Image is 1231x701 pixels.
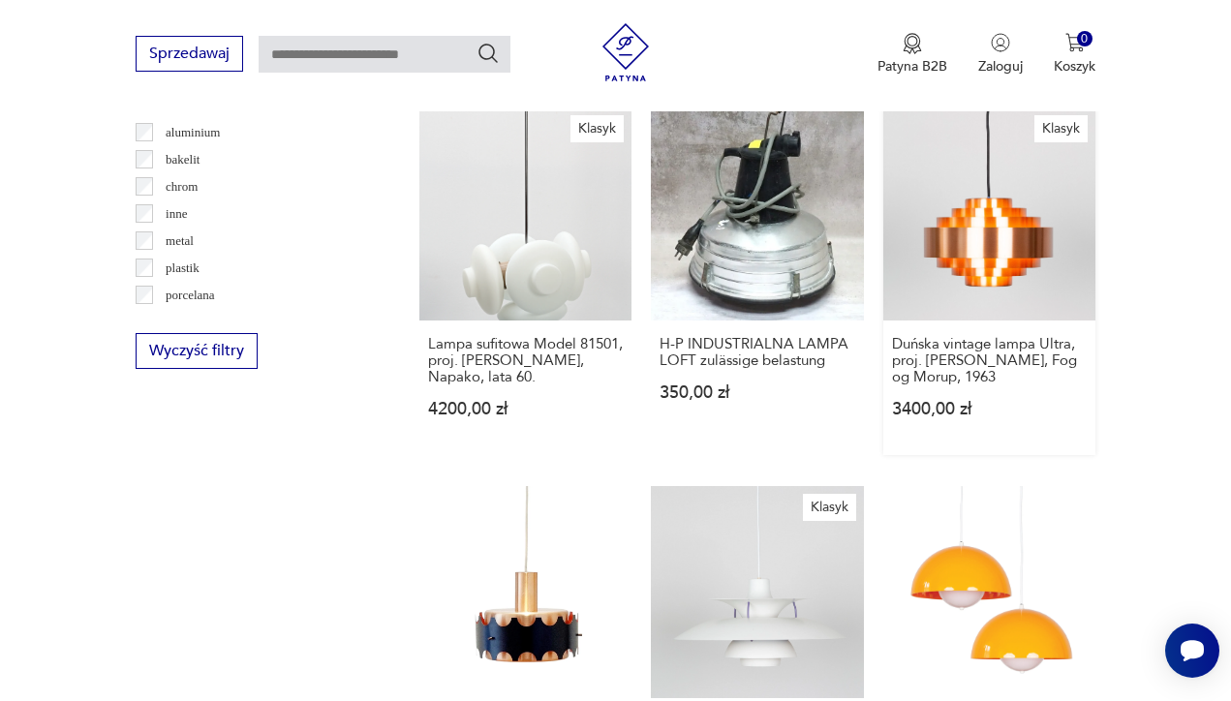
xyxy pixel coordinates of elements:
[597,23,655,81] img: Patyna - sklep z meblami i dekoracjami vintage
[892,336,1087,385] h3: Duńska vintage lampa Ultra, proj. [PERSON_NAME], Fog og Morup, 1963
[877,57,947,76] p: Patyna B2B
[1077,31,1093,47] div: 0
[166,149,200,170] p: bakelit
[883,107,1095,454] a: KlasykDuńska vintage lampa Ultra, proj. Jo Hammerborg, Fog og Morup, 1963Duńska vintage lampa Ult...
[991,33,1010,52] img: Ikonka użytkownika
[166,176,198,198] p: chrom
[166,203,187,225] p: inne
[651,107,863,454] a: H-P INDUSTRIALNA LAMPA LOFT zulässige belastungH-P INDUSTRIALNA LAMPA LOFT zulässige belastung350...
[428,401,623,417] p: 4200,00 zł
[477,42,500,65] button: Szukaj
[419,107,631,454] a: KlasykLampa sufitowa Model 81501, proj. Josef Hurka, Napako, lata 60.Lampa sufitowa Model 81501, ...
[166,285,215,306] p: porcelana
[166,312,204,333] p: porcelit
[166,122,220,143] p: aluminium
[877,33,947,76] a: Ikona medaluPatyna B2B
[166,230,194,252] p: metal
[892,401,1087,417] p: 3400,00 zł
[978,57,1023,76] p: Zaloguj
[428,336,623,385] h3: Lampa sufitowa Model 81501, proj. [PERSON_NAME], Napako, lata 60.
[136,48,243,62] a: Sprzedawaj
[660,336,854,369] h3: H-P INDUSTRIALNA LAMPA LOFT zulässige belastung
[877,33,947,76] button: Patyna B2B
[1054,57,1095,76] p: Koszyk
[1054,33,1095,76] button: 0Koszyk
[1165,624,1219,678] iframe: Smartsupp widget button
[903,33,922,54] img: Ikona medalu
[660,384,854,401] p: 350,00 zł
[166,258,200,279] p: plastik
[136,36,243,72] button: Sprzedawaj
[1065,33,1085,52] img: Ikona koszyka
[136,333,258,369] button: Wyczyść filtry
[978,33,1023,76] button: Zaloguj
